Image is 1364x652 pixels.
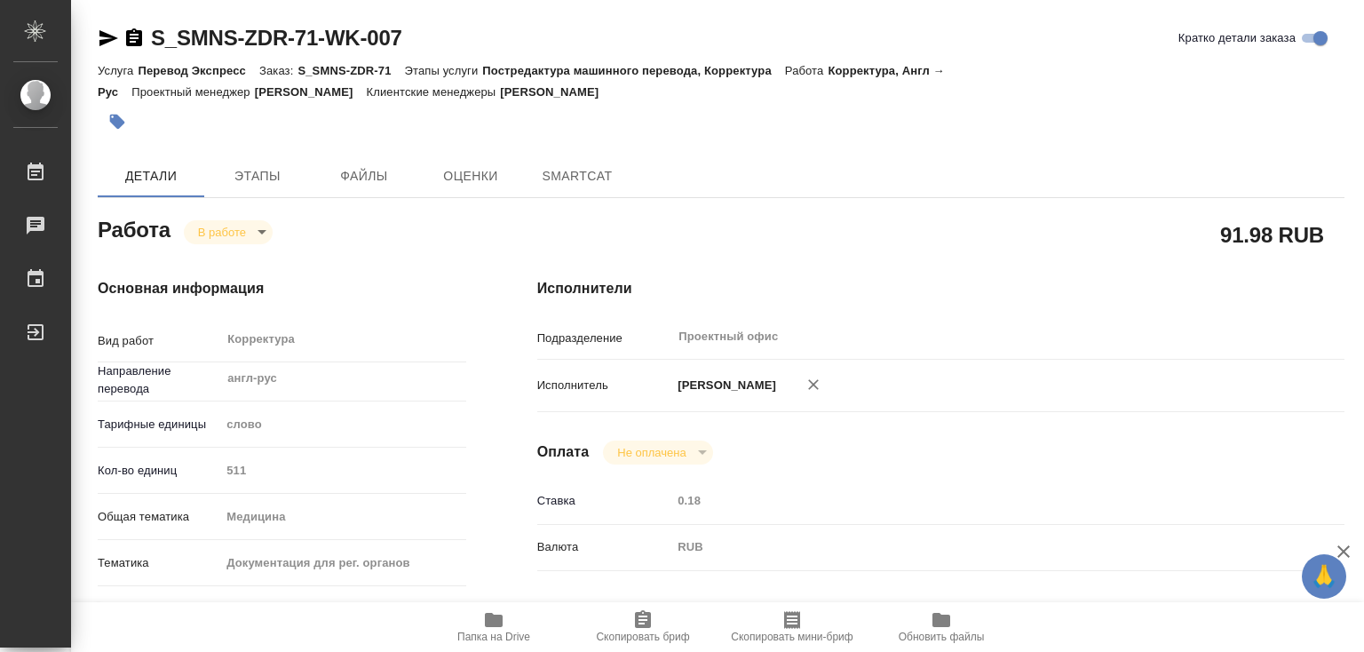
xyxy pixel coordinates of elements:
h4: Оплата [537,441,590,463]
button: Скопировать ссылку для ЯМессенджера [98,28,119,49]
h2: 91.98 RUB [1220,219,1324,250]
p: S_SMNS-ZDR-71 [297,64,404,77]
div: RUB [671,532,1277,562]
p: Исполнитель [537,377,672,394]
button: Не оплачена [612,445,691,460]
p: Кол-во единиц [98,462,220,480]
span: Детали [108,165,194,187]
div: Документация для рег. органов [220,548,465,578]
p: Услуга [98,64,138,77]
p: Тарифные единицы [98,416,220,433]
p: Клиентские менеджеры [367,85,501,99]
input: Пустое поле [220,457,465,483]
button: Удалить исполнителя [794,365,833,404]
p: [PERSON_NAME] [255,85,367,99]
span: Этапы [215,165,300,187]
div: В работе [184,220,273,244]
button: Скопировать бриф [568,602,718,652]
span: Скопировать мини-бриф [731,631,852,643]
span: SmartCat [535,165,620,187]
button: Папка на Drive [419,602,568,652]
div: Медицина [220,502,465,532]
button: Скопировать мини-бриф [718,602,867,652]
span: Кратко детали заказа [1178,29,1296,47]
span: 🙏 [1309,558,1339,595]
h4: Дополнительно [537,600,1344,621]
p: Заказ: [259,64,297,77]
p: [PERSON_NAME] [500,85,612,99]
button: В работе [193,225,251,240]
p: Перевод Экспресс [138,64,259,77]
button: Обновить файлы [867,602,1016,652]
h4: Исполнители [537,278,1344,299]
p: Валюта [537,538,672,556]
a: S_SMNS-ZDR-71-WK-007 [151,26,402,50]
span: Обновить файлы [899,631,985,643]
p: [PERSON_NAME] [671,377,776,394]
p: Подразделение [537,330,672,347]
div: В работе [603,441,712,465]
p: Проектный менеджер [131,85,254,99]
span: Папка на Drive [457,631,530,643]
span: Скопировать бриф [596,631,689,643]
span: Оценки [428,165,513,187]
button: Добавить тэг [98,102,137,141]
p: Общая тематика [98,508,220,526]
input: Пустое поле [671,488,1277,513]
p: Постредактура машинного перевода, Корректура [482,64,784,77]
h4: Основная информация [98,278,466,299]
p: Тематика [98,554,220,572]
button: Скопировать ссылку [123,28,145,49]
button: 🙏 [1302,554,1346,599]
h2: Работа [98,212,170,244]
p: Работа [785,64,829,77]
p: Ставка [537,492,672,510]
p: Этапы услуги [405,64,483,77]
p: Направление перевода [98,362,220,398]
p: Вид работ [98,332,220,350]
div: слово [220,409,465,440]
span: Нотариальный заказ [123,600,236,618]
span: Файлы [321,165,407,187]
